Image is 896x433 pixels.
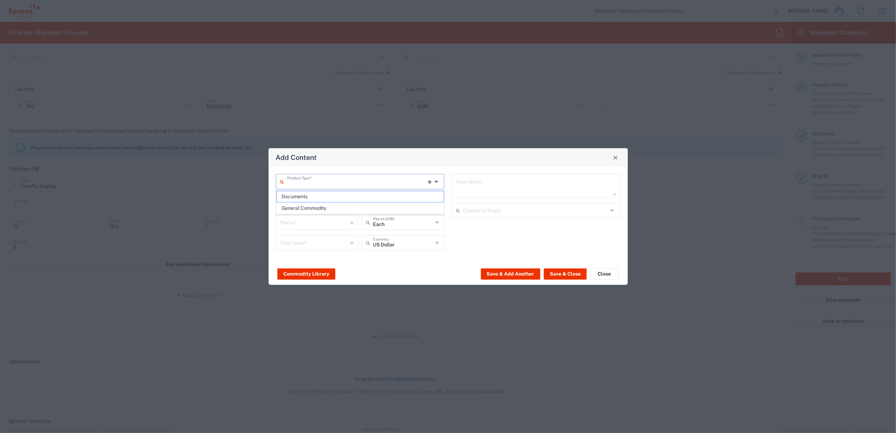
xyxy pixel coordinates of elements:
span: Documents [277,191,444,202]
h4: Add Content [276,152,317,162]
button: Save & Add Another [481,268,540,279]
button: Close [611,153,620,162]
button: Commodity Library [277,268,335,279]
span: General Commodity [277,203,444,214]
button: Close [591,268,619,279]
button: Save & Close [544,268,587,279]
